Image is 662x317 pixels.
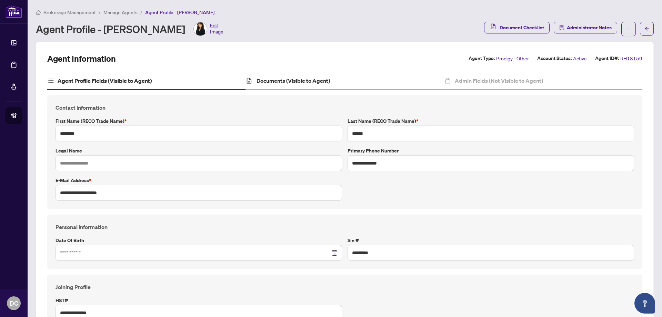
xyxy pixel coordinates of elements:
[348,147,634,155] label: Primary Phone Number
[10,298,18,308] span: DC
[140,8,142,16] li: /
[559,25,564,30] span: solution
[56,177,342,184] label: E-mail Address
[36,10,41,15] span: home
[210,22,223,36] span: Edit Image
[537,55,572,62] label: Account Status:
[595,55,619,62] label: Agent ID#:
[56,117,342,125] label: First Name (RECO Trade Name)
[194,22,207,36] img: Profile Icon
[634,293,655,314] button: Open asap
[56,223,634,231] h4: Personal Information
[348,117,634,125] label: Last Name (RECO Trade Name)
[99,8,101,16] li: /
[58,77,152,85] h4: Agent Profile Fields (Visible to Agent)
[56,297,342,304] label: HST#
[56,283,634,291] h4: Joining Profile
[47,53,116,64] h2: Agent Information
[43,9,96,16] span: Brokerage Management
[56,103,634,112] h4: Contact Information
[620,55,642,62] span: RH18159
[348,237,634,244] label: Sin #
[56,237,342,244] label: Date of Birth
[644,26,649,31] span: arrow-left
[455,77,543,85] h4: Admin Fields (Not Visible to Agent)
[573,55,587,62] span: Active
[469,55,495,62] label: Agent Type:
[6,5,22,18] img: logo
[36,22,223,36] div: Agent Profile - [PERSON_NAME]
[500,22,544,33] span: Document Checklist
[145,9,214,16] span: Agent Profile - [PERSON_NAME]
[496,55,529,62] span: Prodigy - Other
[567,22,612,33] span: Administrator Notes
[626,27,631,31] span: ellipsis
[56,147,342,155] label: Legal Name
[554,22,617,33] button: Administrator Notes
[103,9,138,16] span: Manage Agents
[257,77,330,85] h4: Documents (Visible to Agent)
[484,22,550,33] button: Document Checklist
